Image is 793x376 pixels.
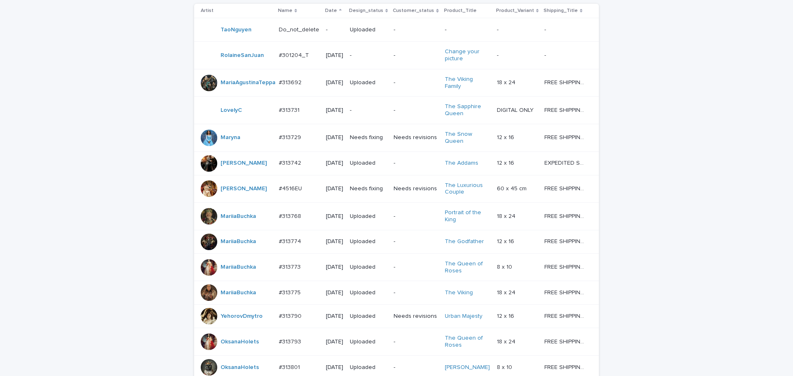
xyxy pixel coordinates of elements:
[279,236,303,245] p: #313774
[544,6,578,15] p: Shipping_Title
[194,230,599,253] tr: MariiaBuchka #313774#313774 [DATE]Uploaded-The Godfather 12 x 1612 x 16 FREE SHIPPING - preview i...
[326,160,343,167] p: [DATE]
[221,160,267,167] a: [PERSON_NAME]
[350,313,387,320] p: Uploaded
[544,262,587,271] p: FREE SHIPPING - preview in 1-2 business days, after your approval delivery will take 5-10 b.d.
[326,213,343,220] p: [DATE]
[350,185,387,192] p: Needs fixing
[279,184,304,192] p: #4516EU
[394,364,438,371] p: -
[445,289,473,296] a: The Viking
[279,288,302,296] p: #313775
[544,211,587,220] p: FREE SHIPPING - preview in 1-2 business days, after your approval delivery will take 5-10 b.d.
[279,132,303,141] p: #313729
[445,182,490,196] a: The Luxurious Couple
[194,124,599,151] tr: Maryna #313729#313729 [DATE]Needs fixingNeeds revisionsThe Snow Queen 12 x 1612 x 16 FREE SHIPPIN...
[326,134,343,141] p: [DATE]
[279,105,301,114] p: #313731
[544,25,548,33] p: -
[194,69,599,97] tr: MariaAgustinaTeppa #313692#313692 [DATE]Uploaded-The Viking Family 18 x 2418 x 24 FREE SHIPPING -...
[221,364,259,371] a: OksanaHolets
[350,264,387,271] p: Uploaded
[350,134,387,141] p: Needs fixing
[394,213,438,220] p: -
[326,79,343,86] p: [DATE]
[201,6,214,15] p: Artist
[325,6,337,15] p: Date
[445,26,490,33] p: -
[194,18,599,42] tr: TaoNguyen Do_not_deleteDo_not_delete -Uploaded---- --
[445,103,490,117] a: The Sapphire Queen
[544,236,587,245] p: FREE SHIPPING - preview in 1-2 business days, after your approval delivery will take 5-10 b.d.
[497,362,514,371] p: 8 x 10
[544,105,587,114] p: FREE SHIPPING - preview in 1-2 business days, after your approval delivery will take 5-10 b.d.
[326,107,343,114] p: [DATE]
[221,238,256,245] a: MariiaBuchka
[497,262,514,271] p: 8 x 10
[394,160,438,167] p: -
[544,50,548,59] p: -
[497,288,517,296] p: 18 x 24
[497,184,528,192] p: 60 x 45 cm
[221,213,256,220] a: MariiaBuchka
[221,134,240,141] a: Maryna
[544,337,587,345] p: FREE SHIPPING - preview in 1-2 business days, after your approval delivery will take 5-10 b.d.
[497,132,516,141] p: 12 x 16
[279,337,303,345] p: #313793
[221,264,256,271] a: MariiaBuchka
[444,6,477,15] p: Product_Title
[394,264,438,271] p: -
[544,158,587,167] p: EXPEDITED SHIPPING - preview in 1 business day; delivery up to 5 business days after your approval.
[350,52,387,59] p: -
[544,78,587,86] p: FREE SHIPPING - preview in 1-2 business days, after your approval delivery will take 5-10 b.d.
[544,288,587,296] p: FREE SHIPPING - preview in 1-2 business days, after your approval delivery will take 5-10 b.d.
[350,26,387,33] p: Uploaded
[326,264,343,271] p: [DATE]
[194,281,599,305] tr: MariiaBuchka #313775#313775 [DATE]Uploaded-The Viking 18 x 2418 x 24 FREE SHIPPING - preview in 1...
[544,311,587,320] p: FREE SHIPPING - preview in 1-2 business days, after your approval delivery will take 5-10 b.d.
[445,238,484,245] a: The Godfather
[497,311,516,320] p: 12 x 16
[394,52,438,59] p: -
[497,50,500,59] p: -
[326,313,343,320] p: [DATE]
[394,134,438,141] p: Needs revisions
[445,209,490,223] a: Portrait of the King
[350,107,387,114] p: -
[496,6,534,15] p: Product_Variant
[221,107,242,114] a: LovelyC
[445,260,490,274] a: The Queen of Roses
[394,313,438,320] p: Needs revisions
[350,338,387,345] p: Uploaded
[221,185,267,192] a: [PERSON_NAME]
[194,328,599,356] tr: OksanaHolets #313793#313793 [DATE]Uploaded-The Queen of Roses 18 x 2418 x 24 FREE SHIPPING - prev...
[497,236,516,245] p: 12 x 16
[279,311,303,320] p: #313790
[394,79,438,86] p: -
[350,213,387,220] p: Uploaded
[350,160,387,167] p: Uploaded
[221,289,256,296] a: MariiaBuchka
[194,151,599,175] tr: [PERSON_NAME] #313742#313742 [DATE]Uploaded-The Addams 12 x 1612 x 16 EXPEDITED SHIPPING - previe...
[194,203,599,230] tr: MariiaBuchka #313768#313768 [DATE]Uploaded-Portrait of the King 18 x 2418 x 24 FREE SHIPPING - pr...
[326,238,343,245] p: [DATE]
[497,337,517,345] p: 18 x 24
[326,289,343,296] p: [DATE]
[279,362,302,371] p: #313801
[194,97,599,124] tr: LovelyC #313731#313731 [DATE]--The Sapphire Queen DIGITAL ONLYDIGITAL ONLY FREE SHIPPING - previe...
[221,338,259,345] a: OksanaHolets
[194,253,599,281] tr: MariiaBuchka #313773#313773 [DATE]Uploaded-The Queen of Roses 8 x 108 x 10 FREE SHIPPING - previe...
[194,42,599,69] tr: RolaineSanJuan #301204_T#301204_T [DATE]--Change your picture -- --
[445,48,490,62] a: Change your picture
[497,158,516,167] p: 12 x 16
[194,175,599,203] tr: [PERSON_NAME] #4516EU#4516EU [DATE]Needs fixingNeeds revisionsThe Luxurious Couple 60 x 45 cm60 x...
[350,238,387,245] p: Uploaded
[544,362,587,371] p: FREE SHIPPING - preview in 1-2 business days, after your approval delivery will take 5-10 b.d.
[326,338,343,345] p: [DATE]
[279,158,303,167] p: #313742
[326,185,343,192] p: [DATE]
[278,6,292,15] p: Name
[497,105,535,114] p: DIGITAL ONLY
[544,184,587,192] p: FREE SHIPPING - preview in 1-2 business days, after your approval delivery will take 6-10 busines...
[393,6,434,15] p: Customer_status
